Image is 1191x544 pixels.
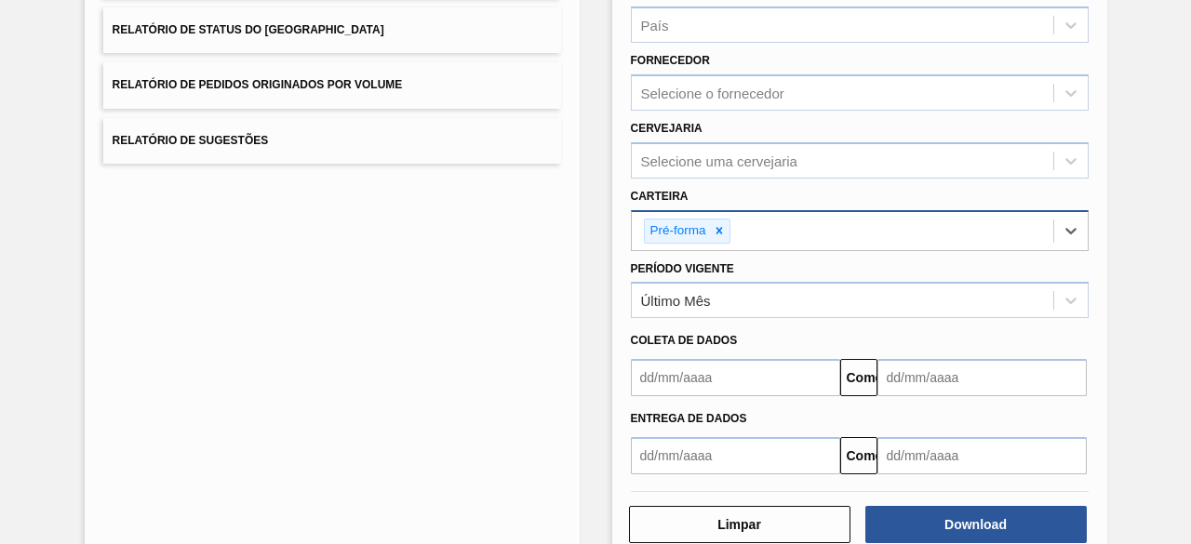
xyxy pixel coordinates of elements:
[103,7,561,53] button: Relatório de Status do [GEOGRAPHIC_DATA]
[103,62,561,108] button: Relatório de Pedidos Originados por Volume
[631,54,710,67] font: Fornecedor
[641,153,797,168] font: Selecione uma cervejaria
[631,122,703,135] font: Cervejaria
[717,517,761,532] font: Limpar
[631,412,747,425] font: Entrega de dados
[641,18,669,33] font: País
[103,118,561,164] button: Relatório de Sugestões
[877,437,1087,474] input: dd/mm/aaaa
[631,359,840,396] input: dd/mm/aaaa
[631,262,734,275] font: Período Vigente
[840,359,877,396] button: Comeu
[847,448,890,463] font: Comeu
[865,506,1087,543] button: Download
[840,437,877,474] button: Comeu
[629,506,850,543] button: Limpar
[641,293,711,309] font: Último Mês
[631,437,840,474] input: dd/mm/aaaa
[877,359,1087,396] input: dd/mm/aaaa
[113,79,403,92] font: Relatório de Pedidos Originados por Volume
[631,334,738,347] font: Coleta de dados
[113,134,269,147] font: Relatório de Sugestões
[641,86,784,101] font: Selecione o fornecedor
[650,223,706,237] font: Pré-forma
[847,370,890,385] font: Comeu
[944,517,1007,532] font: Download
[631,190,689,203] font: Carteira
[113,23,384,36] font: Relatório de Status do [GEOGRAPHIC_DATA]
